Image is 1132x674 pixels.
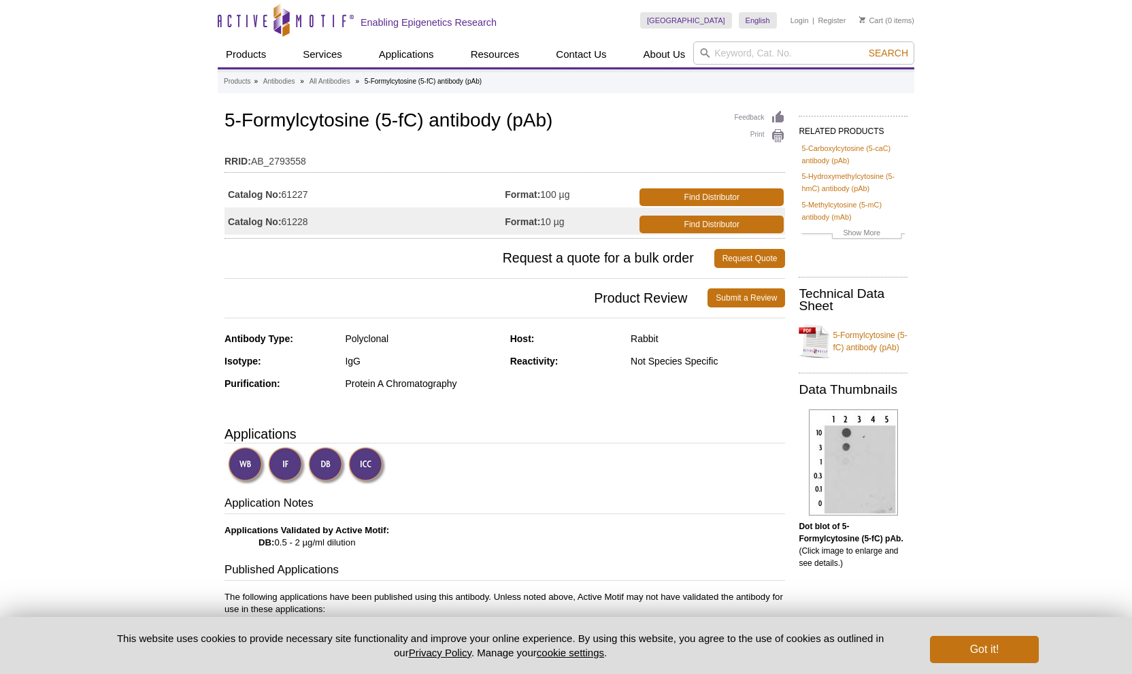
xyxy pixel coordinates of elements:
img: Immunocytochemistry Validated [348,447,386,484]
td: AB_2793558 [224,147,785,169]
img: Western Blot Validated [228,447,265,484]
strong: Isotype: [224,356,261,367]
a: Print [734,129,785,144]
a: 5-Carboxylcytosine (5-caC) antibody (pAb) [801,142,905,167]
h2: RELATED PRODUCTS [799,116,908,140]
li: » [355,78,359,85]
a: Products [224,75,250,88]
a: Applications [371,41,442,67]
p: (Click image to enlarge and see details.) [799,520,908,569]
span: Product Review [224,288,707,307]
img: Dot Blot Validated [308,447,346,484]
a: Antibodies [263,75,295,88]
button: cookie settings [537,647,604,658]
span: Search [869,48,908,58]
a: Find Distributor [639,216,784,233]
a: Privacy Policy [409,647,471,658]
li: » [300,78,304,85]
img: Immunofluorescence Validated [268,447,305,484]
td: 61228 [224,207,505,235]
strong: Format: [505,216,540,228]
h3: Applications [224,424,785,444]
h2: Data Thumbnails [799,384,908,396]
b: Applications Validated by Active Motif: [224,525,389,535]
a: Submit a Review [707,288,785,307]
div: Polyclonal [345,333,499,345]
a: English [739,12,777,29]
a: Contact Us [548,41,614,67]
img: Your Cart [859,16,865,23]
a: Find Distributor [639,188,784,206]
p: 0.5 - 2 µg/ml dilution [224,524,785,549]
a: 5-Formylcytosine (5-fC) antibody (pAb) [799,321,908,362]
div: IgG [345,355,499,367]
a: Services [295,41,350,67]
a: Request Quote [714,249,786,268]
a: Resources [463,41,528,67]
a: 5-Methylcytosine (5-mC) antibody (mAb) [801,199,905,223]
h2: Enabling Epigenetics Research [361,16,497,29]
li: | [812,12,814,29]
strong: Format: [505,188,540,201]
img: 5-Formylcytosine (5-fC) antibody (pAb) tested by dot blot analysis. [809,409,898,516]
b: Dot blot of 5-Formylcytosine (5-fC) pAb. [799,522,903,543]
a: Feedback [734,110,785,125]
td: 10 µg [505,207,637,235]
strong: DB: [259,537,274,547]
strong: Catalog No: [228,216,282,228]
a: Products [218,41,274,67]
a: About Us [635,41,694,67]
strong: Catalog No: [228,188,282,201]
strong: RRID: [224,155,251,167]
td: 61227 [224,180,505,207]
li: » [254,78,258,85]
p: This website uses cookies to provide necessary site functionality and improve your online experie... [93,631,908,660]
strong: Antibody Type: [224,333,293,344]
li: 5-Formylcytosine (5-fC) antibody (pAb) [365,78,482,85]
strong: Host: [510,333,535,344]
a: [GEOGRAPHIC_DATA] [640,12,732,29]
strong: Purification: [224,378,280,389]
h1: 5-Formylcytosine (5-fC) antibody (pAb) [224,110,785,133]
div: Rabbit [631,333,785,345]
div: Not Species Specific [631,355,785,367]
a: Cart [859,16,883,25]
div: Protein A Chromatography [345,377,499,390]
a: Show More [801,226,905,242]
h3: Published Applications [224,562,785,581]
strong: Reactivity: [510,356,559,367]
button: Search [865,47,912,59]
h3: Application Notes [224,495,785,514]
button: Got it! [930,636,1039,663]
a: Login [790,16,809,25]
h2: Technical Data Sheet [799,288,908,312]
span: Request a quote for a bulk order [224,249,714,268]
a: 5-Hydroxymethylcytosine (5-hmC) antibody (pAb) [801,170,905,195]
td: 100 µg [505,180,637,207]
a: All Antibodies [310,75,350,88]
li: (0 items) [859,12,914,29]
a: Register [818,16,846,25]
input: Keyword, Cat. No. [693,41,914,65]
